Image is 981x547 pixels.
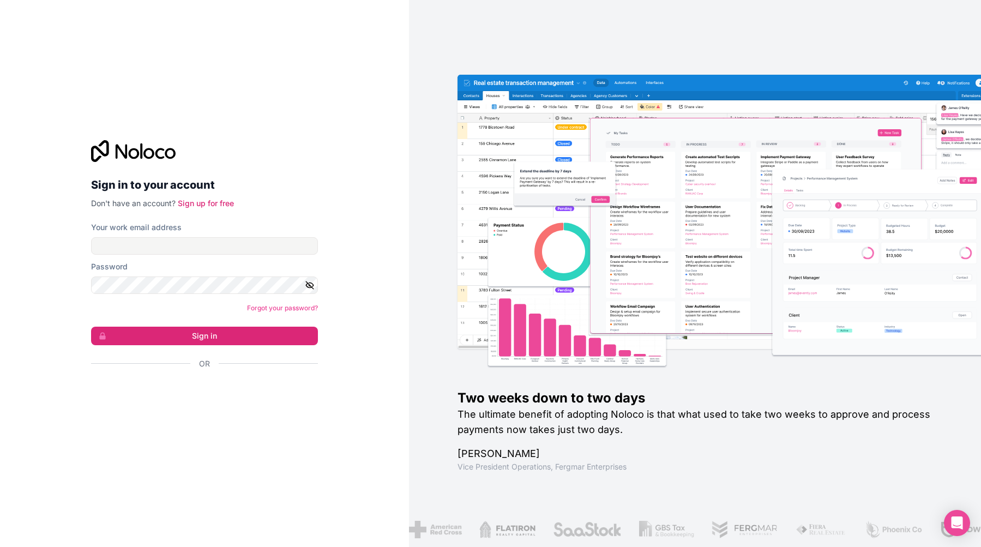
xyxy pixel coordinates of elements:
span: Don't have an account? [91,199,176,208]
input: Email address [91,237,318,255]
input: Password [91,276,318,294]
img: /assets/flatiron-C8eUkumj.png [478,521,534,538]
iframe: Sign in with Google Button [86,381,315,405]
img: /assets/saastock-C6Zbiodz.png [552,521,621,538]
img: /assets/gbstax-C-GtDUiK.png [637,521,693,538]
img: /assets/fiera-fwj2N5v4.png [795,521,846,538]
div: Open Intercom Messenger [944,510,970,536]
div: Sign in with Google. Opens in new tab [91,381,309,405]
img: /assets/fergmar-CudnrXN5.png [711,521,777,538]
h1: [PERSON_NAME] [458,446,946,461]
a: Forgot your password? [247,304,318,312]
label: Password [91,261,128,272]
h1: Vice President Operations , Fergmar Enterprises [458,461,946,472]
img: /assets/american-red-cross-BAupjrZR.png [407,521,460,538]
h1: Two weeks down to two days [458,389,946,407]
label: Your work email address [91,222,182,233]
a: Sign up for free [178,199,234,208]
img: /assets/phoenix-BREaitsQ.png [863,521,922,538]
h2: Sign in to your account [91,175,318,195]
h2: The ultimate benefit of adopting Noloco is that what used to take two weeks to approve and proces... [458,407,946,437]
button: Sign in [91,327,318,345]
span: Or [199,358,210,369]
